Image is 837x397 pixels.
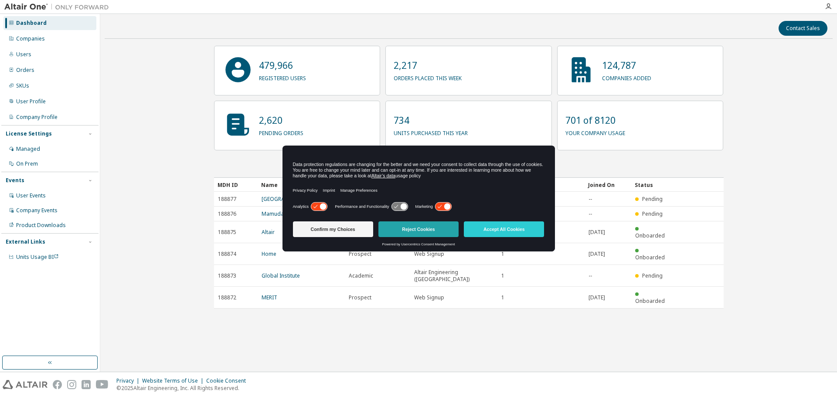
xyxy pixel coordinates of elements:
a: Altair [262,228,275,236]
span: Onboarded [635,254,665,261]
span: Web Signup [414,294,444,301]
p: © 2025 Altair Engineering, Inc. All Rights Reserved. [116,384,251,392]
a: [GEOGRAPHIC_DATA] [262,195,314,203]
span: -- [589,196,592,203]
div: Events [6,177,24,184]
div: Companies [16,35,45,42]
span: 1 [501,251,504,258]
div: Name [261,178,341,192]
p: 701 of 8120 [565,114,625,127]
p: orders placed this week [394,72,462,82]
div: Privacy [116,377,142,384]
p: your company usage [565,127,625,137]
span: [DATE] [589,229,605,236]
span: 188873 [218,272,236,279]
h2: Recently Added Companies [214,161,724,172]
img: linkedin.svg [82,380,91,389]
p: 479,966 [259,59,306,72]
div: Joined On [588,178,628,192]
span: Academic [349,272,373,279]
span: -- [589,210,592,217]
img: youtube.svg [96,380,109,389]
div: Managed [16,146,40,153]
div: Company Events [16,207,58,214]
span: -- [589,272,592,279]
div: Orders [16,67,34,74]
p: 2,620 [259,114,303,127]
a: Global Institute [262,272,300,279]
div: On Prem [16,160,38,167]
div: Website Terms of Use [142,377,206,384]
span: Pending [642,195,663,203]
span: Altair Engineering ([GEOGRAPHIC_DATA]) [414,269,493,283]
a: MERIT [262,294,277,301]
span: 188875 [218,229,236,236]
a: Mamuda [262,210,284,217]
span: Web Signup [414,251,444,258]
div: User Events [16,192,46,199]
p: units purchased this year [394,127,468,137]
p: pending orders [259,127,303,137]
p: companies added [602,72,651,82]
span: Prospect [349,251,371,258]
span: Onboarded [635,232,665,239]
div: MDH ID [218,178,254,192]
div: Users [16,51,31,58]
span: 188877 [218,196,236,203]
span: Prospect [349,294,371,301]
img: Altair One [4,3,113,11]
span: Onboarded [635,297,665,305]
div: Cookie Consent [206,377,251,384]
p: registered users [259,72,306,82]
p: 124,787 [602,59,651,72]
a: Home [262,250,276,258]
div: User Profile [16,98,46,105]
img: altair_logo.svg [3,380,48,389]
div: Dashboard [16,20,47,27]
span: 1 [501,294,504,301]
span: Pending [642,210,663,217]
img: instagram.svg [67,380,76,389]
div: External Links [6,238,45,245]
img: facebook.svg [53,380,62,389]
p: 2,217 [394,59,462,72]
p: 734 [394,114,468,127]
span: 188876 [218,210,236,217]
span: 188872 [218,294,236,301]
span: [DATE] [589,251,605,258]
div: License Settings [6,130,52,137]
div: Company Profile [16,114,58,121]
span: 188874 [218,251,236,258]
div: Product Downloads [16,222,66,229]
span: [DATE] [589,294,605,301]
div: SKUs [16,82,29,89]
div: Status [635,178,671,192]
span: Pending [642,272,663,279]
span: 1 [501,272,504,279]
button: Contact Sales [779,21,827,36]
span: Units Usage BI [16,253,59,261]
